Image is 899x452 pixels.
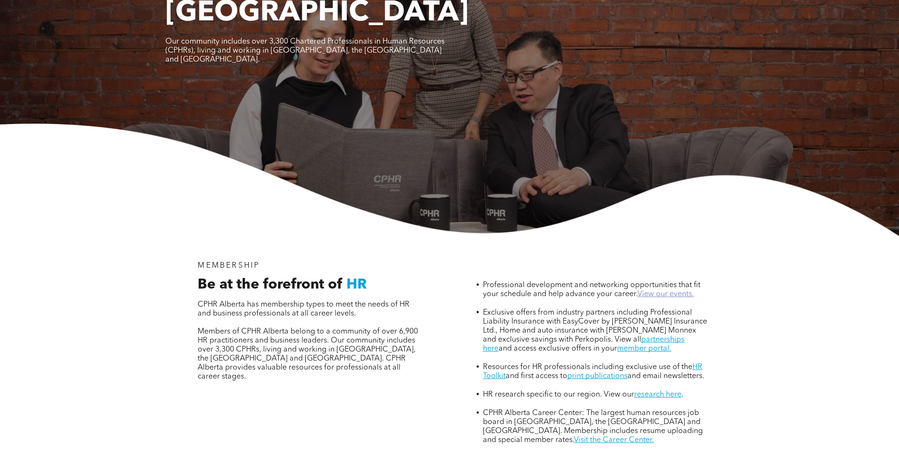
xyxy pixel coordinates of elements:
span: Our community includes over 3,300 Chartered Professionals in Human Resources (CPHRs), living and ... [165,38,445,63]
a: print publications [567,372,627,380]
a: member portal. [617,345,671,353]
span: . [681,391,683,398]
span: MEMBERSHIP [198,262,260,270]
span: HR [346,278,367,292]
span: and access exclusive offers in your [499,345,617,353]
span: Be at the forefront of [198,278,343,292]
span: Professional development and networking opportunities that fit your schedule and help advance you... [483,281,700,298]
span: CPHR Alberta has membership types to meet the needs of HR and business professionals at all caree... [198,301,409,317]
span: Resources for HR professionals including exclusive use of the [483,363,692,371]
span: and email newsletters. [627,372,704,380]
a: View our events. [637,290,694,298]
span: CPHR Alberta Career Center: The largest human resources job board in [GEOGRAPHIC_DATA], the [GEOG... [483,409,703,444]
span: Exclusive offers from industry partners including Professional Liability Insurance with EasyCover... [483,309,707,344]
span: Members of CPHR Alberta belong to a community of over 6,900 HR practitioners and business leaders... [198,328,418,380]
a: Visit the Career Center. [574,436,654,444]
a: research here [634,391,681,398]
span: and first access to [506,372,567,380]
span: HR research specific to our region. View our [483,391,634,398]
